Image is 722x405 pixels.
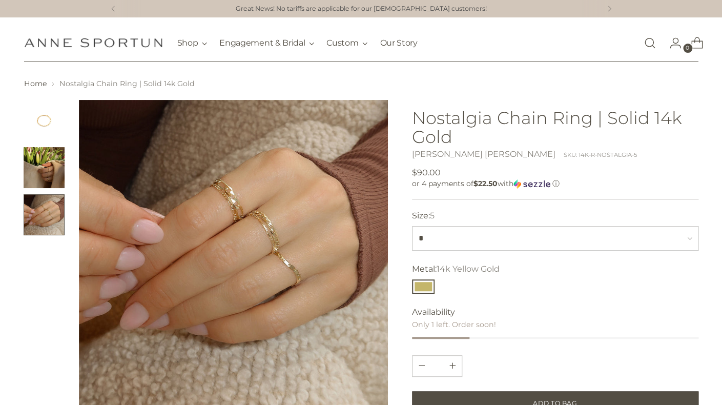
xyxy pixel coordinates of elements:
a: Great News! No tariffs are applicable for our [DEMOGRAPHIC_DATA] customers! [236,4,487,14]
span: $90.00 [412,167,441,179]
span: Availability [412,306,455,318]
button: Subtract product quantity [443,356,462,376]
div: SKU: 14K-R-NOSTALGIA-5 [564,151,637,159]
input: Product quantity [425,356,449,376]
button: 14k Yellow Gold [412,279,435,294]
button: Custom [326,32,367,54]
label: Size: [412,210,435,222]
a: Our Story [380,32,417,54]
div: or 4 payments of with [412,179,698,189]
a: Anne Sportun Fine Jewellery [24,38,162,48]
label: Metal: [412,263,500,275]
img: Sezzle [513,179,550,189]
h1: Nostalgia Chain Ring | Solid 14k Gold [412,108,698,146]
span: 5 [430,211,435,220]
a: Go to the account page [661,33,682,53]
button: Add product quantity [412,356,431,376]
a: [PERSON_NAME] [PERSON_NAME] [412,149,555,159]
a: Open cart modal [683,33,703,53]
span: 0 [683,44,692,53]
button: Shop [177,32,208,54]
nav: breadcrumbs [24,78,698,89]
a: Home [24,79,47,88]
button: Change image to image 1 [24,100,65,141]
button: Change image to image 2 [24,147,65,188]
button: Change image to image 3 [24,194,65,235]
button: Engagement & Bridal [219,32,314,54]
span: $22.50 [473,179,498,188]
span: Nostalgia Chain Ring | Solid 14k Gold [59,79,194,88]
a: Open search modal [640,33,660,53]
div: or 4 payments of$22.50withSezzle Click to learn more about Sezzle [412,179,698,189]
span: Only 1 left. Order soon! [412,320,496,329]
span: 14k Yellow Gold [437,264,500,274]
